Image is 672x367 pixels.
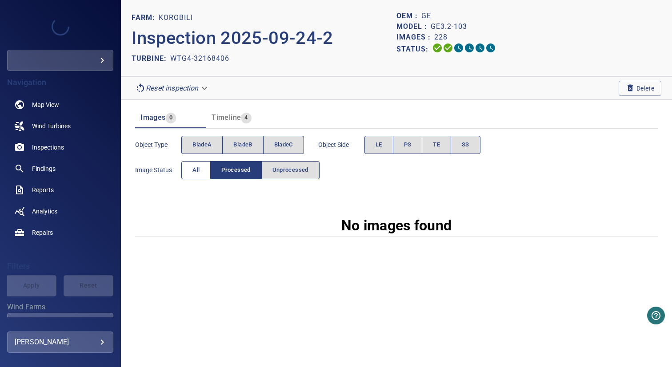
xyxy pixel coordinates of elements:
[272,165,308,175] span: Unprocessed
[396,43,432,55] p: Status:
[170,53,229,64] p: WTG4-32168406
[135,166,181,174] span: Image Status
[396,11,421,21] p: OEM :
[210,161,261,179] button: Processed
[192,165,200,175] span: All
[135,140,181,149] span: Object type
[32,185,54,194] span: Reports
[318,140,364,149] span: Object Side
[32,122,71,130] span: Wind Turbines
[166,113,176,123] span: 0
[404,140,412,150] span: PS
[15,335,106,349] div: [PERSON_NAME]
[7,94,113,115] a: map noActive
[241,113,251,123] span: 4
[364,136,393,154] button: LE
[181,161,211,179] button: All
[443,43,453,53] svg: Data Formatted 100%
[7,158,113,179] a: findings noActive
[221,165,250,175] span: Processed
[212,113,241,122] span: Timeline
[393,136,423,154] button: PS
[7,115,113,137] a: windturbines noActive
[7,137,113,158] a: inspections noActive
[432,43,443,53] svg: Uploading 100%
[7,313,113,334] div: Wind Farms
[32,228,53,237] span: Repairs
[132,80,212,96] div: Reset inspection
[7,201,113,222] a: analytics noActive
[233,140,252,150] span: bladeB
[159,12,193,23] p: KOROBILI
[132,12,159,23] p: FARM:
[453,43,464,53] svg: Selecting 0%
[7,179,113,201] a: reports noActive
[146,84,198,92] em: Reset inspection
[32,143,64,152] span: Inspections
[619,81,661,96] button: Delete
[433,140,440,150] span: TE
[274,140,293,150] span: bladeC
[341,215,452,236] p: No images found
[364,136,480,154] div: objectSide
[464,43,475,53] svg: ML Processing 0%
[132,25,396,51] p: Inspection 2025-09-24-2
[222,136,263,154] button: bladeB
[7,78,113,87] h4: Navigation
[32,164,56,173] span: Findings
[485,43,496,53] svg: Classification 0%
[192,140,212,150] span: bladeA
[32,207,57,216] span: Analytics
[626,83,654,93] span: Delete
[475,43,485,53] svg: Matching 0%
[140,113,165,122] span: Images
[181,161,320,179] div: imageStatus
[376,140,382,150] span: LE
[7,262,113,271] h4: Filters
[434,32,448,43] p: 228
[396,21,431,32] p: Model :
[32,100,59,109] span: Map View
[181,136,223,154] button: bladeA
[422,136,451,154] button: TE
[7,50,113,71] div: more
[263,136,304,154] button: bladeC
[462,140,469,150] span: SS
[421,11,431,21] p: GE
[132,53,170,64] p: TURBINE:
[181,136,304,154] div: objectType
[431,21,467,32] p: GE3.2-103
[7,222,113,243] a: repairs noActive
[451,136,480,154] button: SS
[7,304,113,311] label: Wind Farms
[261,161,320,179] button: Unprocessed
[396,32,434,43] p: Images :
